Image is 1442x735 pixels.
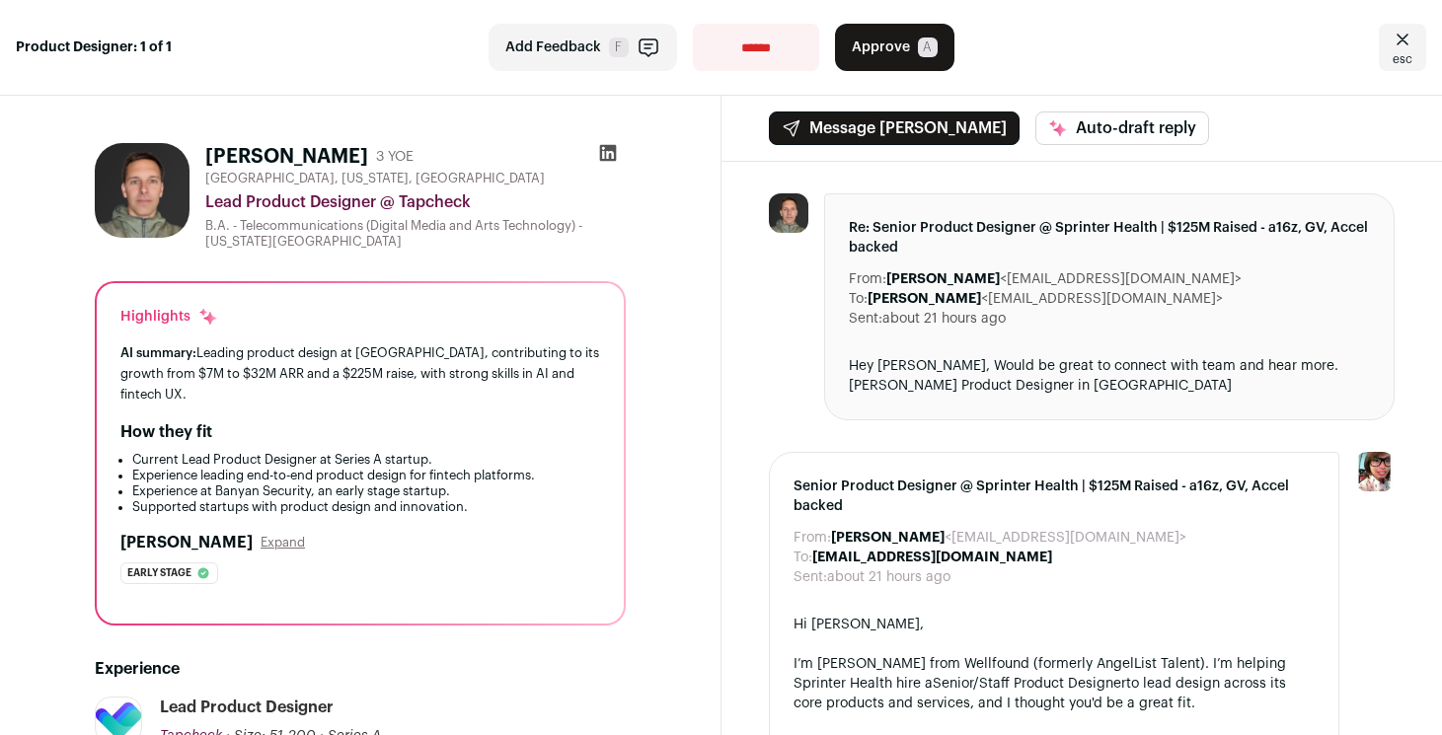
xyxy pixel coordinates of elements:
[120,346,196,359] span: AI summary:
[205,143,368,171] h1: [PERSON_NAME]
[205,218,626,250] div: B.A. - Telecommunications (Digital Media and Arts Technology) - [US_STATE][GEOGRAPHIC_DATA]
[505,37,601,57] span: Add Feedback
[609,37,629,57] span: F
[794,477,1316,516] span: Senior Product Designer @ Sprinter Health | $125M Raised - a16z, GV, Accel backed
[886,269,1242,289] dd: <[EMAIL_ADDRESS][DOMAIN_NAME]>
[1379,24,1426,71] a: Close
[132,468,600,483] li: Experience leading end-to-end product design for fintech platforms.
[120,307,218,327] div: Highlights
[95,657,626,681] h2: Experience
[849,289,868,309] dt: To:
[132,483,600,499] li: Experience at Banyan Security, an early stage startup.
[835,24,954,71] button: Approve A
[769,193,808,233] img: 6540a44d8c7c0fbfd3e3010ccbce06dabf1f2006ac69420ab601afc825f49174.jpg
[831,528,1186,548] dd: <[EMAIL_ADDRESS][DOMAIN_NAME]>
[16,37,172,57] strong: Product Designer: 1 of 1
[794,654,1316,713] div: I’m [PERSON_NAME] from Wellfound (formerly AngelList Talent). I’m helping Sprinter Health hire a ...
[849,309,882,329] dt: Sent:
[769,111,1020,145] button: Message [PERSON_NAME]
[918,37,938,57] span: A
[95,143,190,238] img: 6540a44d8c7c0fbfd3e3010ccbce06dabf1f2006ac69420ab601afc825f49174.jpg
[831,531,945,545] b: [PERSON_NAME]
[794,567,827,587] dt: Sent:
[794,528,831,548] dt: From:
[812,551,1052,564] b: [EMAIL_ADDRESS][DOMAIN_NAME]
[794,548,812,567] dt: To:
[127,563,191,583] span: Early stage
[1355,452,1395,491] img: 14759586-medium_jpg
[120,342,600,404] div: Leading product design at [GEOGRAPHIC_DATA], contributing to its growth from $7M to $32M ARR and ...
[827,567,950,587] dd: about 21 hours ago
[868,289,1223,309] dd: <[EMAIL_ADDRESS][DOMAIN_NAME]>
[132,499,600,515] li: Supported startups with product design and innovation.
[852,37,910,57] span: Approve
[794,615,1316,634] div: Hi [PERSON_NAME],
[120,420,212,444] h2: How they fit
[120,531,253,554] h2: [PERSON_NAME]
[886,272,1000,286] b: [PERSON_NAME]
[205,190,626,214] div: Lead Product Designer @ Tapcheck
[849,218,1371,257] span: Re: Senior Product Designer @ Sprinter Health | $125M Raised - a16z, GV, Accel backed
[489,24,677,71] button: Add Feedback F
[868,292,981,306] b: [PERSON_NAME]
[849,356,1371,396] div: Hey [PERSON_NAME], Would be great to connect with team and hear more. [PERSON_NAME] Product Desig...
[132,452,600,468] li: Current Lead Product Designer at Series A startup.
[160,697,334,718] div: Lead Product Designer
[261,535,305,551] button: Expand
[205,171,545,186] span: [GEOGRAPHIC_DATA], [US_STATE], [GEOGRAPHIC_DATA]
[1393,51,1412,67] span: esc
[933,677,1126,691] a: Senior/Staff Product Designer
[376,147,414,167] div: 3 YOE
[882,309,1006,329] dd: about 21 hours ago
[1035,111,1209,145] button: Auto-draft reply
[849,269,886,289] dt: From:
